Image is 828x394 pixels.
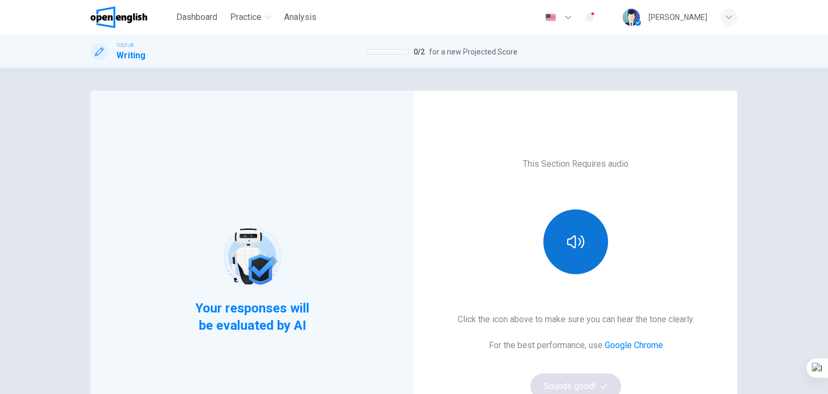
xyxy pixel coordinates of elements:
button: Practice [226,8,275,27]
button: Dashboard [172,8,222,27]
span: for a new Projected Score [429,45,517,58]
span: 0 / 2 [413,45,425,58]
h6: Click the icon above to make sure you can hear the tone clearly. [458,313,694,326]
a: Google Chrome [605,340,663,350]
img: OpenEnglish logo [91,6,147,28]
span: Dashboard [176,11,217,24]
span: Your responses will be evaluated by AI [187,300,318,334]
span: TOEFL® [116,42,134,49]
span: Analysis [284,11,316,24]
button: Analysis [280,8,321,27]
h6: This Section Requires audio [523,158,629,171]
h6: For the best performance, use [489,339,663,352]
h1: Writing [116,49,146,62]
a: OpenEnglish logo [91,6,172,28]
img: Profile picture [623,9,640,26]
img: en [544,13,557,22]
span: Practice [230,11,261,24]
img: robot icon [218,222,286,291]
div: [PERSON_NAME] [648,11,707,24]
